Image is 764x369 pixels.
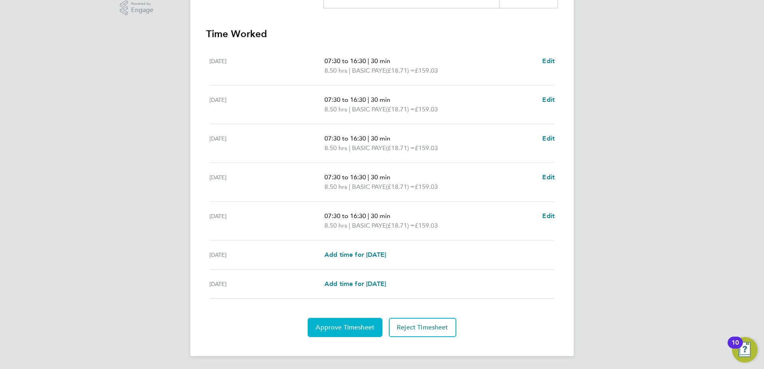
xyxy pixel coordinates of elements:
span: (£18.71) = [386,183,415,190]
button: Approve Timesheet [308,318,382,337]
span: 07:30 to 16:30 [324,96,366,103]
span: £159.03 [415,144,438,152]
div: 10 [732,343,739,353]
span: BASIC PAYE [352,105,386,114]
span: | [368,57,369,65]
div: [DATE] [209,211,324,230]
a: Add time for [DATE] [324,250,386,260]
div: [DATE] [209,56,324,75]
span: | [368,173,369,181]
span: 30 min [371,173,390,181]
span: 8.50 hrs [324,144,347,152]
div: [DATE] [209,134,324,153]
span: 07:30 to 16:30 [324,135,366,142]
span: (£18.71) = [386,222,415,229]
span: | [368,212,369,220]
span: | [349,183,350,190]
span: Powered by [131,0,153,7]
a: Edit [542,211,555,221]
span: Edit [542,96,555,103]
span: £159.03 [415,67,438,74]
span: 07:30 to 16:30 [324,57,366,65]
span: BASIC PAYE [352,182,386,192]
a: Edit [542,95,555,105]
a: Edit [542,56,555,66]
span: 07:30 to 16:30 [324,173,366,181]
span: BASIC PAYE [352,221,386,230]
span: Add time for [DATE] [324,280,386,288]
div: [DATE] [209,250,324,260]
span: BASIC PAYE [352,66,386,75]
span: Reject Timesheet [397,323,448,331]
span: 30 min [371,135,390,142]
span: | [349,222,350,229]
span: | [349,67,350,74]
h3: Time Worked [206,28,558,40]
div: [DATE] [209,173,324,192]
a: Add time for [DATE] [324,279,386,289]
span: 8.50 hrs [324,183,347,190]
span: (£18.71) = [386,144,415,152]
div: [DATE] [209,279,324,289]
span: | [349,144,350,152]
span: 8.50 hrs [324,222,347,229]
span: Edit [542,212,555,220]
span: | [368,135,369,142]
a: Powered byEngage [120,0,154,16]
span: Edit [542,173,555,181]
button: Reject Timesheet [389,318,456,337]
span: Engage [131,7,153,14]
a: Edit [542,173,555,182]
span: 8.50 hrs [324,67,347,74]
span: Edit [542,135,555,142]
span: BASIC PAYE [352,143,386,153]
span: 30 min [371,57,390,65]
span: Add time for [DATE] [324,251,386,258]
span: Approve Timesheet [316,323,374,331]
span: | [368,96,369,103]
span: (£18.71) = [386,105,415,113]
a: Edit [542,134,555,143]
span: 07:30 to 16:30 [324,212,366,220]
span: (£18.71) = [386,67,415,74]
span: £159.03 [415,105,438,113]
span: 30 min [371,212,390,220]
div: [DATE] [209,95,324,114]
button: Open Resource Center, 10 new notifications [732,337,758,363]
span: 8.50 hrs [324,105,347,113]
span: £159.03 [415,222,438,229]
span: Edit [542,57,555,65]
span: | [349,105,350,113]
span: £159.03 [415,183,438,190]
span: 30 min [371,96,390,103]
